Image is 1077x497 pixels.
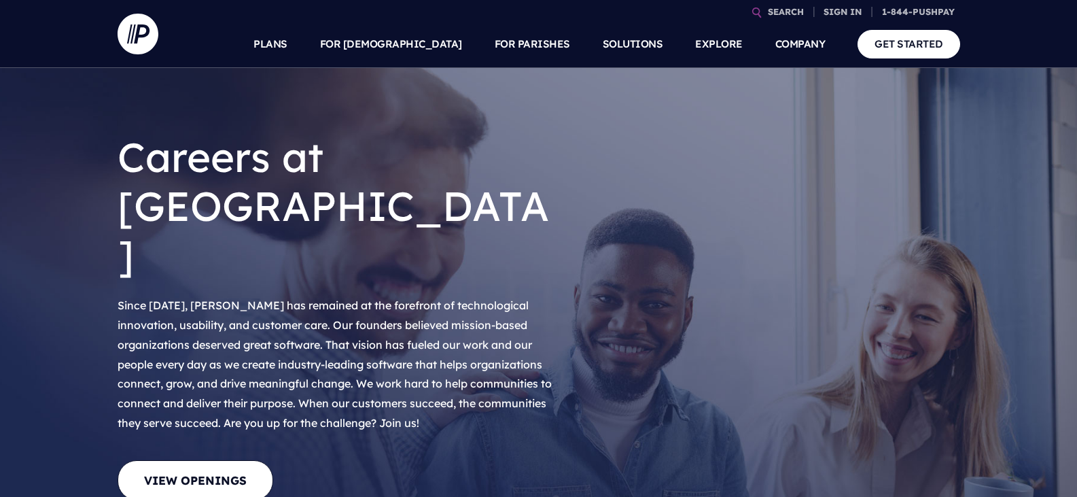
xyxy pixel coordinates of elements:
h1: Careers at [GEOGRAPHIC_DATA] [118,122,559,290]
a: SOLUTIONS [603,20,663,68]
a: EXPLORE [695,20,743,68]
span: Since [DATE], [PERSON_NAME] has remained at the forefront of technological innovation, usability,... [118,298,552,430]
a: FOR [DEMOGRAPHIC_DATA] [320,20,462,68]
a: FOR PARISHES [495,20,570,68]
a: PLANS [253,20,287,68]
a: COMPANY [775,20,826,68]
a: GET STARTED [858,30,960,58]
